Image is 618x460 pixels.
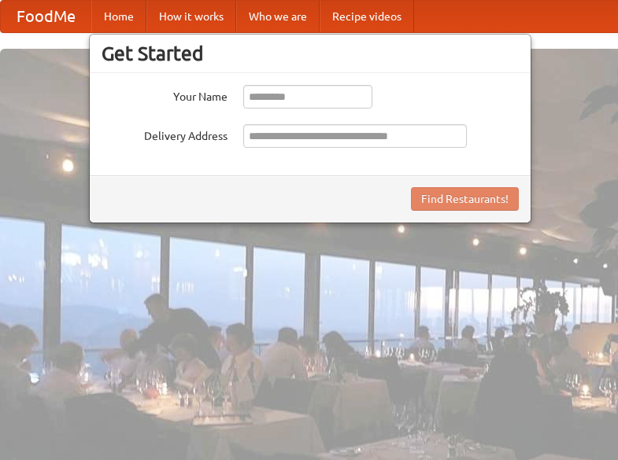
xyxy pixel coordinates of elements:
[411,187,519,211] button: Find Restaurants!
[91,1,146,32] a: Home
[102,42,519,65] h3: Get Started
[236,1,320,32] a: Who we are
[102,124,228,144] label: Delivery Address
[102,85,228,105] label: Your Name
[146,1,236,32] a: How it works
[320,1,414,32] a: Recipe videos
[1,1,91,32] a: FoodMe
